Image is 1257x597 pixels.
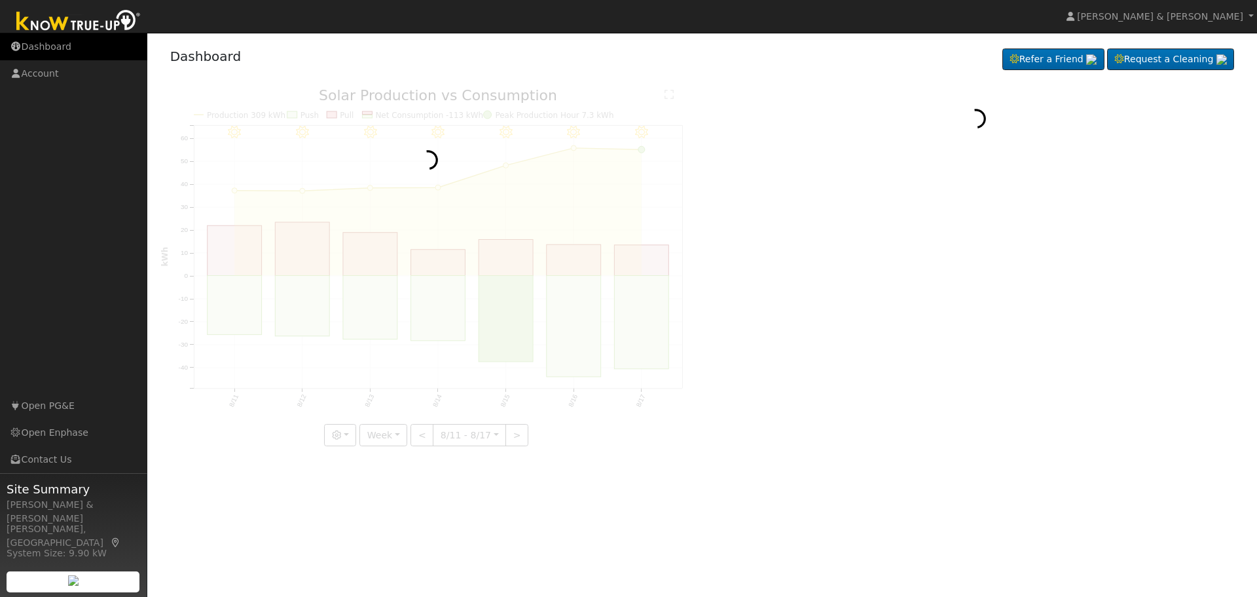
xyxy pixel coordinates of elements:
[1077,11,1243,22] span: [PERSON_NAME] & [PERSON_NAME]
[68,575,79,586] img: retrieve
[7,547,140,560] div: System Size: 9.90 kW
[1086,54,1097,65] img: retrieve
[7,480,140,498] span: Site Summary
[10,7,147,37] img: Know True-Up
[1107,48,1234,71] a: Request a Cleaning
[110,537,122,548] a: Map
[7,522,140,550] div: [PERSON_NAME], [GEOGRAPHIC_DATA]
[1216,54,1227,65] img: retrieve
[7,498,140,526] div: [PERSON_NAME] & [PERSON_NAME]
[1002,48,1104,71] a: Refer a Friend
[170,48,242,64] a: Dashboard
